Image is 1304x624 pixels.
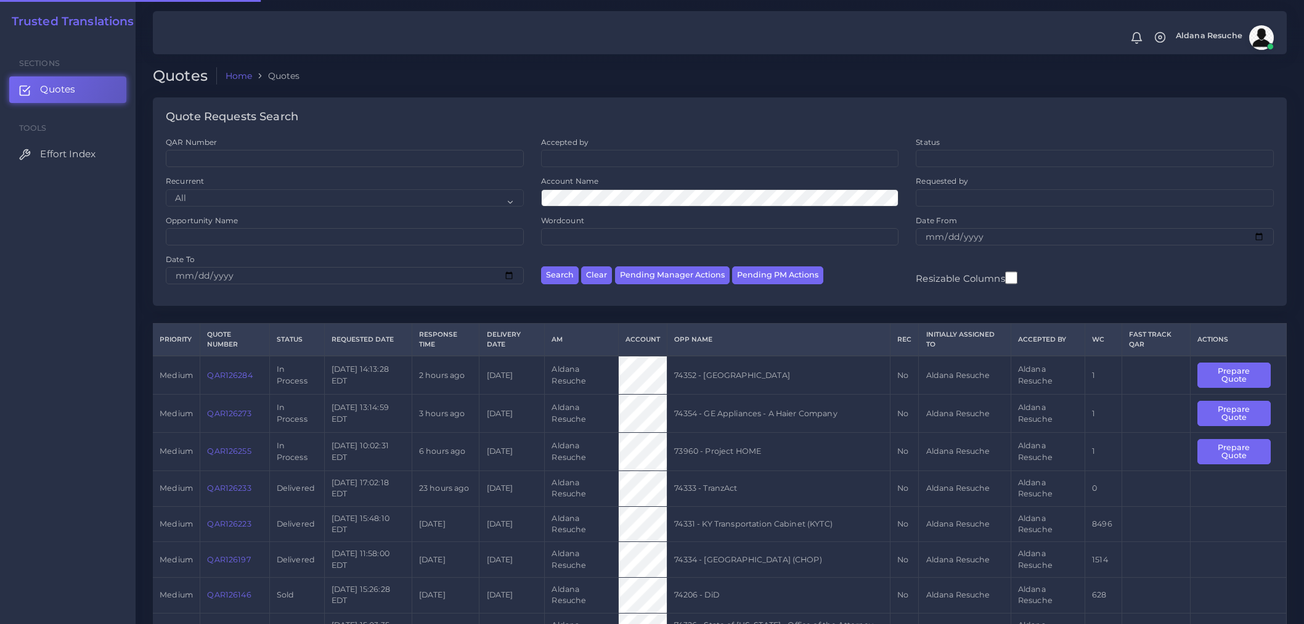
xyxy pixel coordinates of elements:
[890,324,919,356] th: REC
[545,471,618,507] td: Aldana Resuche
[1085,356,1122,394] td: 1
[166,215,238,226] label: Opportunity Name
[160,409,193,418] span: medium
[160,555,193,564] span: medium
[269,324,324,356] th: Status
[479,578,545,614] td: [DATE]
[479,471,545,507] td: [DATE]
[581,266,612,284] button: Clear
[618,324,667,356] th: Account
[1085,395,1122,433] td: 1
[226,70,253,82] a: Home
[1005,270,1017,285] input: Resizable Columns
[545,578,618,614] td: Aldana Resuche
[160,446,193,456] span: medium
[412,578,479,614] td: [DATE]
[207,446,251,456] a: QAR126255
[541,215,584,226] label: Wordcount
[1190,324,1286,356] th: Actions
[1197,401,1271,426] button: Prepare Quote
[207,409,251,418] a: QAR126273
[166,137,217,147] label: QAR Number
[412,356,479,394] td: 2 hours ago
[324,542,412,578] td: [DATE] 11:58:00 EDT
[1197,439,1271,464] button: Prepare Quote
[541,266,579,284] button: Search
[412,542,479,578] td: [DATE]
[412,395,479,433] td: 3 hours ago
[324,506,412,542] td: [DATE] 15:48:10 EDT
[324,395,412,433] td: [DATE] 13:14:59 EDT
[1011,356,1085,394] td: Aldana Resuche
[3,15,134,29] a: Trusted Translations
[1085,433,1122,471] td: 1
[890,356,919,394] td: No
[919,356,1011,394] td: Aldana Resuche
[324,471,412,507] td: [DATE] 17:02:18 EDT
[153,324,200,356] th: Priority
[160,590,193,599] span: medium
[1170,25,1278,50] a: Aldana Resucheavatar
[919,395,1011,433] td: Aldana Resuche
[479,433,545,471] td: [DATE]
[269,506,324,542] td: Delivered
[324,324,412,356] th: Requested Date
[919,542,1011,578] td: Aldana Resuche
[207,555,250,564] a: QAR126197
[1122,324,1191,356] th: Fast Track QAR
[1011,542,1085,578] td: Aldana Resuche
[1011,324,1085,356] th: Accepted by
[732,266,823,284] button: Pending PM Actions
[1249,25,1274,50] img: avatar
[19,123,47,133] span: Tools
[160,483,193,493] span: medium
[9,141,126,167] a: Effort Index
[269,395,324,433] td: In Process
[890,471,919,507] td: No
[200,324,269,356] th: Quote Number
[166,176,204,186] label: Recurrent
[1011,471,1085,507] td: Aldana Resuche
[1011,433,1085,471] td: Aldana Resuche
[160,519,193,528] span: medium
[1085,578,1122,614] td: 628
[40,147,96,161] span: Effort Index
[207,483,251,493] a: QAR126233
[324,356,412,394] td: [DATE] 14:13:28 EDT
[40,83,75,96] span: Quotes
[919,506,1011,542] td: Aldana Resuche
[153,67,217,85] h2: Quotes
[919,578,1011,614] td: Aldana Resuche
[545,433,618,471] td: Aldana Resuche
[324,578,412,614] td: [DATE] 15:26:28 EDT
[166,110,298,124] h4: Quote Requests Search
[1085,471,1122,507] td: 0
[269,578,324,614] td: Sold
[19,59,60,68] span: Sections
[1011,578,1085,614] td: Aldana Resuche
[667,578,890,614] td: 74206 - DiD
[412,324,479,356] th: Response Time
[919,433,1011,471] td: Aldana Resuche
[1085,542,1122,578] td: 1514
[667,324,890,356] th: Opp Name
[916,270,1017,285] label: Resizable Columns
[890,433,919,471] td: No
[919,324,1011,356] th: Initially Assigned to
[269,356,324,394] td: In Process
[545,356,618,394] td: Aldana Resuche
[545,506,618,542] td: Aldana Resuche
[890,542,919,578] td: No
[541,176,599,186] label: Account Name
[890,506,919,542] td: No
[545,395,618,433] td: Aldana Resuche
[541,137,589,147] label: Accepted by
[160,371,193,380] span: medium
[890,578,919,614] td: No
[1085,506,1122,542] td: 8496
[667,433,890,471] td: 73960 - Project HOME
[412,506,479,542] td: [DATE]
[1197,363,1271,388] button: Prepare Quote
[545,542,618,578] td: Aldana Resuche
[1197,408,1279,417] a: Prepare Quote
